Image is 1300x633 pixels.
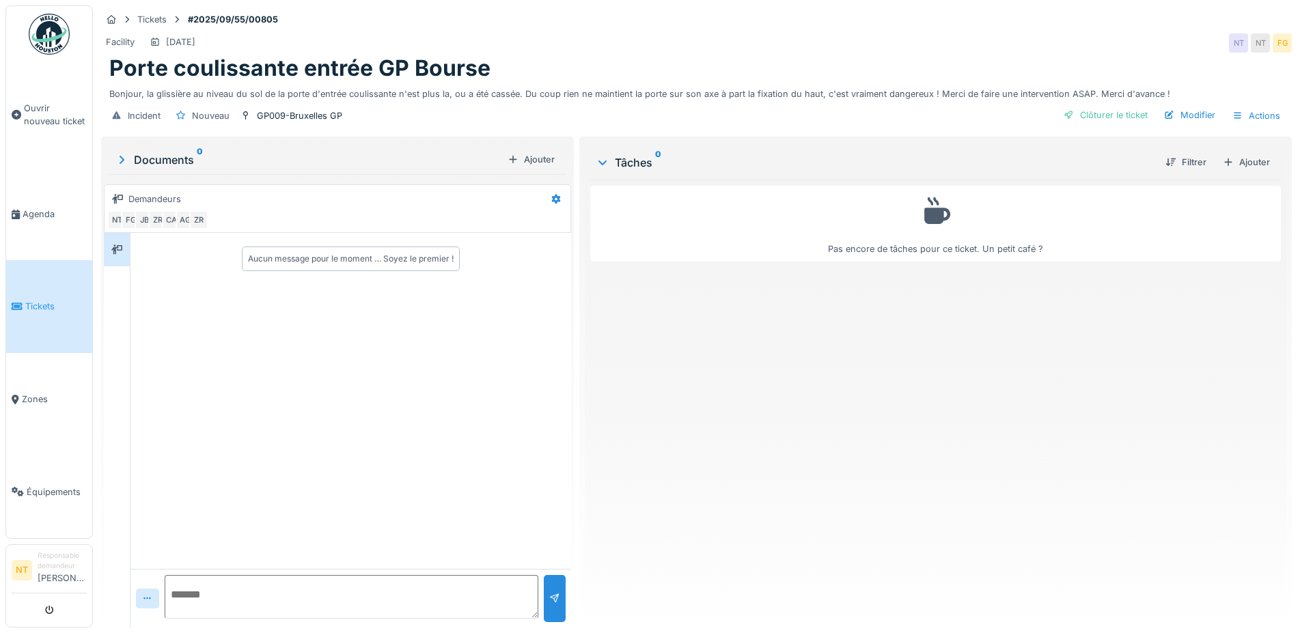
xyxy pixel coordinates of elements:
div: GP009-Bruxelles GP [257,109,342,122]
div: Demandeurs [128,193,181,206]
div: Filtrer [1160,153,1212,171]
sup: 0 [197,152,203,168]
strong: #2025/09/55/00805 [182,13,283,26]
span: Équipements [27,486,87,498]
li: [PERSON_NAME] [38,550,87,590]
a: Tickets [6,260,92,353]
li: NT [12,560,32,580]
div: Ajouter [1217,153,1275,171]
div: Responsable demandeur [38,550,87,572]
h1: Porte coulissante entrée GP Bourse [109,55,490,81]
span: Zones [22,393,87,406]
div: Actions [1226,106,1286,126]
div: NT [1251,33,1270,53]
sup: 0 [655,154,661,171]
div: Nouveau [192,109,230,122]
div: FG [121,210,140,229]
div: NT [1229,33,1248,53]
div: Clôturer le ticket [1058,106,1153,124]
div: [DATE] [166,36,195,48]
div: CA [162,210,181,229]
a: Équipements [6,445,92,538]
span: Agenda [23,208,87,221]
a: NT Responsable demandeur[PERSON_NAME] [12,550,87,593]
a: Agenda [6,168,92,261]
div: Aucun message pour le moment … Soyez le premier ! [248,253,454,265]
span: Tickets [25,300,87,313]
div: ZR [148,210,167,229]
div: Bonjour, la glissière au niveau du sol de la porte d'entrée coulissante n'est plus la, ou a été c... [109,82,1284,100]
a: Zones [6,353,92,446]
div: Incident [128,109,161,122]
div: JB [135,210,154,229]
div: Tickets [137,13,167,26]
div: ZR [189,210,208,229]
img: Badge_color-CXgf-gQk.svg [29,14,70,55]
div: NT [107,210,126,229]
div: Pas encore de tâches pour ce ticket. Un petit café ? [599,192,1272,255]
div: FG [1273,33,1292,53]
div: Facility [106,36,135,48]
div: Tâches [596,154,1154,171]
div: Modifier [1159,106,1221,124]
a: Ouvrir nouveau ticket [6,62,92,168]
div: AG [176,210,195,229]
div: Ajouter [502,150,560,169]
div: Documents [115,152,502,168]
span: Ouvrir nouveau ticket [24,102,87,128]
